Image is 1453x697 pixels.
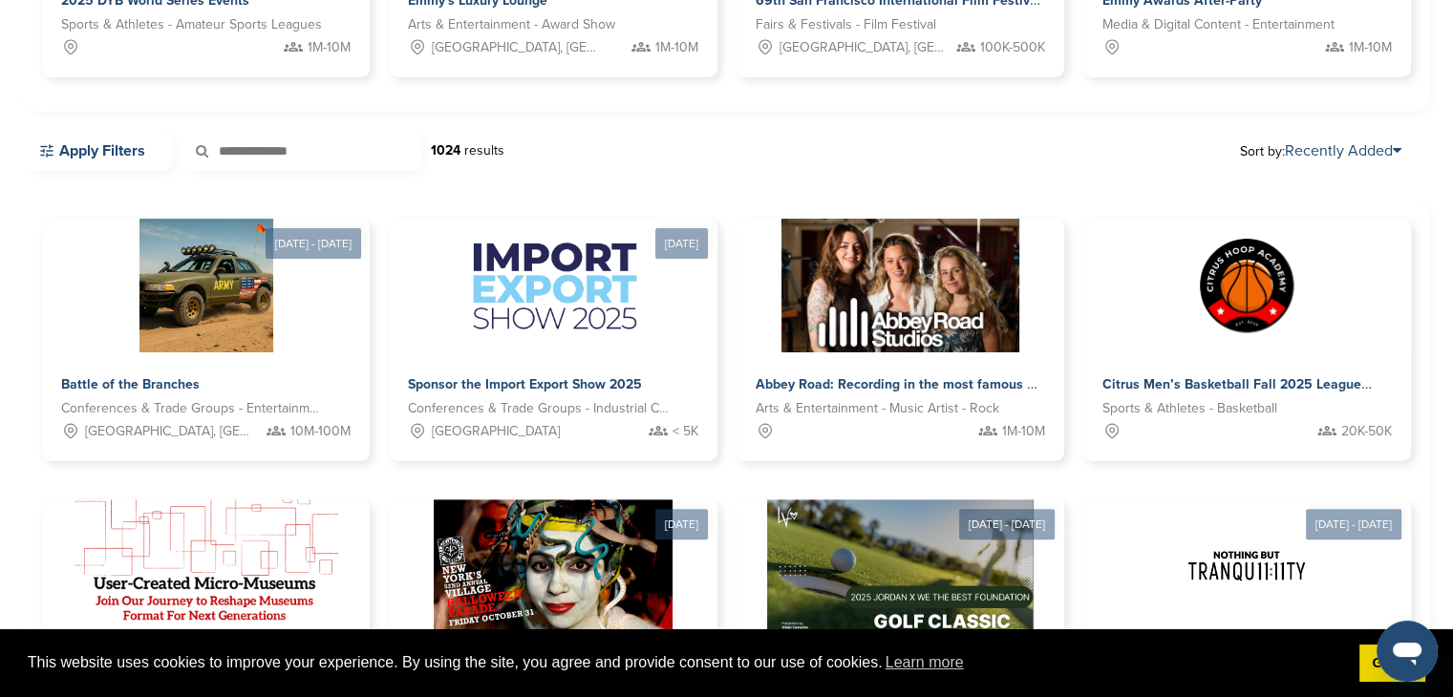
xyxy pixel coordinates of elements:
div: [DATE] - [DATE] [1306,509,1401,539]
span: Conferences & Trade Groups - Entertainment [61,398,322,419]
span: Battle of the Branches [61,376,200,392]
a: Sponsorpitch & Abbey Road: Recording in the most famous studio Arts & Entertainment - Music Artis... [737,219,1064,461]
div: [DATE] [655,228,708,259]
span: Arts & Entertainment - Award Show [408,14,615,35]
span: < 5K [673,421,698,442]
img: Sponsorpitch & [451,219,655,352]
span: [GEOGRAPHIC_DATA] [432,421,560,442]
span: [GEOGRAPHIC_DATA], [GEOGRAPHIC_DATA], [US_STATE][GEOGRAPHIC_DATA], [GEOGRAPHIC_DATA], [GEOGRAPHIC... [85,421,249,442]
iframe: Button to launch messaging window [1377,621,1438,682]
a: Recently Added [1285,141,1401,160]
span: Citrus Men’s Basketball Fall 2025 League [1102,376,1361,392]
a: dismiss cookie message [1359,644,1425,683]
span: 1M-10M [308,37,351,58]
a: Sponsorpitch & Citrus Men’s Basketball Fall 2025 League Sports & Athletes - Basketball 20K-50K [1083,219,1411,461]
a: [DATE] Sponsorpitch & Sponsor the Import Export Show 2025 Conferences & Trade Groups - Industrial... [389,188,716,461]
strong: 1024 [431,142,460,158]
span: Arts & Entertainment - Music Artist - Rock [756,398,999,419]
span: This website uses cookies to improve your experience. By using the site, you agree and provide co... [28,648,1344,677]
span: 10M-100M [290,421,351,442]
div: [DATE] - [DATE] [959,509,1055,539]
div: [DATE] - [DATE] [266,228,361,259]
a: learn more about cookies [883,648,967,677]
a: Apply Filters [23,131,173,171]
span: Sponsor the Import Export Show 2025 [408,376,642,392]
span: Conferences & Trade Groups - Industrial Conference [408,398,669,419]
img: Sponsorpitch & [1180,219,1314,352]
img: Sponsorpitch & [767,499,1034,633]
span: 1M-10M [1002,421,1045,442]
span: Sports & Athletes - Amateur Sports Leagues [61,14,322,35]
span: Fairs & Festivals - Film Festival [756,14,936,35]
span: 100K-500K [980,37,1045,58]
img: Sponsorpitch & [781,219,1019,352]
span: 1M-10M [1349,37,1392,58]
span: 20K-50K [1341,421,1392,442]
span: Media & Digital Content - Entertainment [1102,14,1335,35]
a: [DATE] - [DATE] Sponsorpitch & Battle of the Branches Conferences & Trade Groups - Entertainment ... [42,188,370,461]
div: [DATE] [655,509,708,539]
img: Sponsorpitch & [434,499,673,633]
span: [GEOGRAPHIC_DATA], [GEOGRAPHIC_DATA] [432,37,596,58]
span: [GEOGRAPHIC_DATA], [GEOGRAPHIC_DATA] [780,37,944,58]
span: Sports & Athletes - Basketball [1102,398,1277,419]
span: Abbey Road: Recording in the most famous studio [756,376,1065,392]
img: Sponsorpitch & [139,219,273,352]
img: Sponsorpitch & [75,499,338,633]
span: 1M-10M [655,37,698,58]
span: Sort by: [1240,143,1401,158]
img: Sponsorpitch & [1180,499,1314,633]
span: results [464,142,504,158]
